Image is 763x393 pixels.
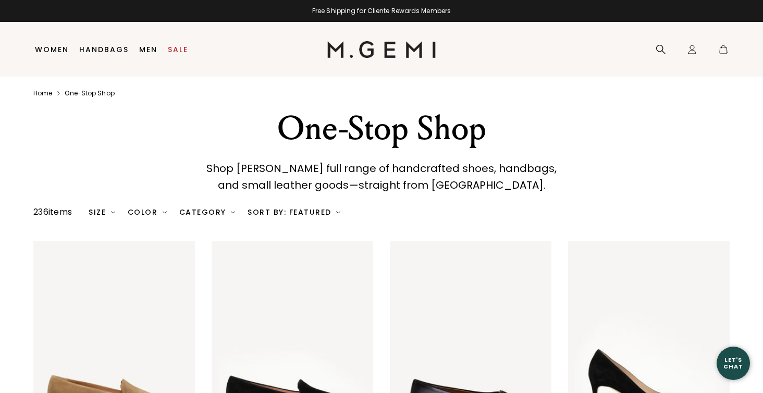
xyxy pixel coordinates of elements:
[201,110,562,148] div: One-Stop Shop
[65,89,114,97] a: One-stop shop
[79,45,129,54] a: Handbags
[89,208,115,216] div: Size
[111,210,115,214] img: chevron-down.svg
[717,357,750,370] div: Let's Chat
[231,210,235,214] img: chevron-down.svg
[35,45,69,54] a: Women
[163,210,167,214] img: chevron-down.svg
[336,210,340,214] img: chevron-down.svg
[33,206,72,218] div: 236 items
[327,41,436,58] img: M.Gemi
[206,160,558,193] div: Shop [PERSON_NAME] full range of handcrafted shoes, handbags, and small leather goods—straight fr...
[179,208,236,216] div: Category
[139,45,157,54] a: Men
[248,208,340,216] div: Sort By: Featured
[33,89,52,97] a: Home
[128,208,167,216] div: Color
[168,45,188,54] a: Sale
